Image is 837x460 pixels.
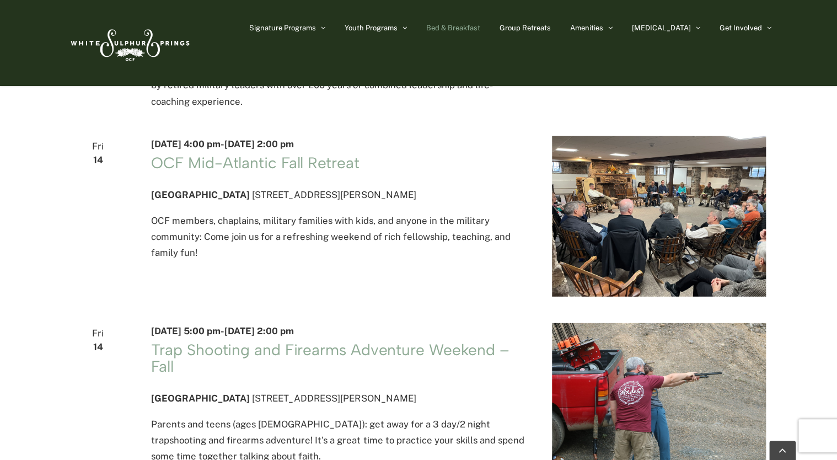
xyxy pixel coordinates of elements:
[66,17,192,69] img: White Sulphur Springs Logo
[252,393,416,404] span: [STREET_ADDRESS][PERSON_NAME]
[632,24,691,31] span: [MEDICAL_DATA]
[151,138,221,149] span: [DATE] 4:00 pm
[552,136,766,297] img: FD95841C-0755-4637-9F23-7F34A25E6647_1_105_c
[151,340,509,376] a: Trap Shooting and Firearms Adventure Weekend – Fall
[71,339,125,355] span: 14
[224,138,294,149] span: [DATE] 2:00 pm
[151,393,250,404] span: [GEOGRAPHIC_DATA]
[252,189,416,200] span: [STREET_ADDRESS][PERSON_NAME]
[345,24,398,31] span: Youth Programs
[151,213,525,261] p: OCF members, chaplains, military families with kids, and anyone in the military community: Come j...
[720,24,762,31] span: Get Involved
[151,189,250,200] span: [GEOGRAPHIC_DATA]
[249,24,316,31] span: Signature Programs
[426,24,480,31] span: Bed & Breakfast
[71,138,125,154] span: Fri
[151,325,294,336] time: -
[151,153,359,172] a: OCF Mid-Atlantic Fall Retreat
[224,325,294,336] span: [DATE] 2:00 pm
[71,152,125,168] span: 14
[71,325,125,341] span: Fri
[151,325,221,336] span: [DATE] 5:00 pm
[151,138,294,149] time: -
[570,24,603,31] span: Amenities
[500,24,551,31] span: Group Retreats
